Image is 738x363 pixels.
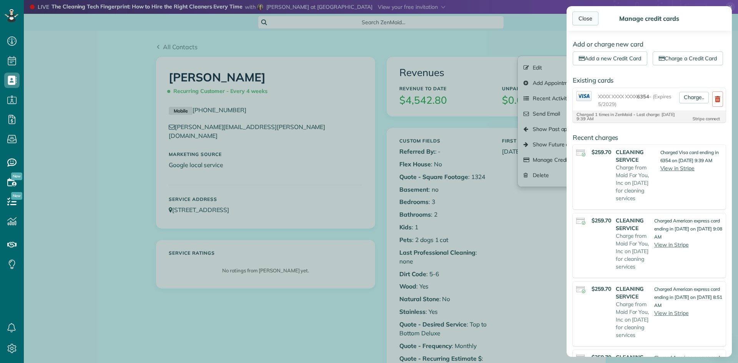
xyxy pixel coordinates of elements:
[592,217,611,224] strong: $259.70
[654,241,688,248] a: View in Stripe
[654,286,722,308] small: Charged American express card ending in [DATE] on [DATE] 8:51 AM
[676,117,720,121] div: Stripe connect
[637,93,649,99] span: 6354
[11,192,22,200] span: New
[660,165,695,172] a: View in Stripe
[576,355,585,361] img: icon_credit_card_success-27c2c4fc500a7f1a58a13ef14842cb958d03041fefb464fd2e53c949a5770e83.png
[572,12,598,25] div: Close
[616,300,650,339] p: Charge from Maid For You, Inc on [DATE] for cleaning services
[573,41,726,48] h4: Add or charge new card
[654,310,688,317] a: View in Stripe
[660,149,719,163] small: Charged Visa card ending in 6354 on [DATE] 9:39 AM
[616,217,650,232] strong: CLEANING SERVICE
[573,134,726,141] h4: Recent charges
[573,51,647,65] a: Add a new Credit Card
[679,92,709,103] a: Charge..
[576,149,585,156] img: icon_credit_card_success-27c2c4fc500a7f1a58a13ef14842cb958d03041fefb464fd2e53c949a5770e83.png
[592,285,611,292] strong: $259.70
[654,218,722,240] small: Charged American express card ending in [DATE] on [DATE] 9:08 AM
[576,286,585,293] img: icon_credit_card_success-27c2c4fc500a7f1a58a13ef14842cb958d03041fefb464fd2e53c949a5770e83.png
[616,148,657,164] strong: CLEANING SERVICE
[592,149,611,156] strong: $259.70
[617,15,681,22] div: Manage credit cards
[11,172,22,180] span: New
[592,354,611,361] strong: $259.70
[598,93,676,108] span: XXXX XXXX XXXX - (Expires 5/2029)
[577,113,675,121] div: Charged 1 times in ZenMaid - Last charge: [DATE] 9:39 AM
[573,77,726,84] h4: Existing cards
[576,218,585,224] img: icon_credit_card_success-27c2c4fc500a7f1a58a13ef14842cb958d03041fefb464fd2e53c949a5770e83.png
[653,51,723,65] a: Charge a Credit Card
[616,164,657,202] p: Charge from Maid For You, Inc on [DATE] for cleaning services
[616,285,650,300] strong: CLEANING SERVICE
[616,232,650,270] p: Charge from Maid For You, Inc on [DATE] for cleaning services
